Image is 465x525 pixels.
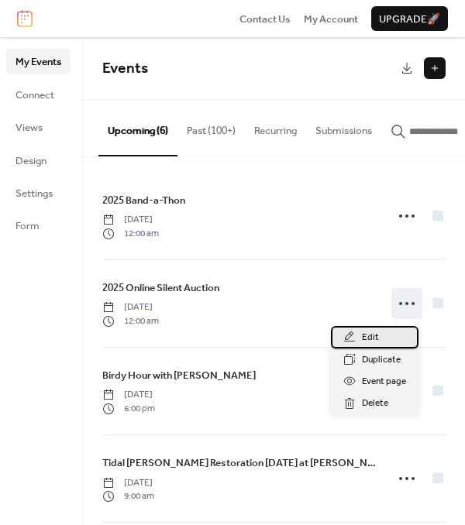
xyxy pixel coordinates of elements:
span: Birdy Hour with [PERSON_NAME] [102,368,256,383]
span: [DATE] [102,300,159,314]
span: Design [15,153,46,169]
span: [DATE] [102,476,154,490]
a: Design [6,148,71,173]
a: Form [6,213,71,238]
button: Upgrade🚀 [371,6,448,31]
span: Upgrade 🚀 [379,12,440,27]
span: Settings [15,186,53,201]
span: Events [102,54,148,83]
a: Settings [6,180,71,205]
span: Edit [362,330,379,345]
span: My Events [15,54,61,70]
span: 9:00 am [102,489,154,503]
a: My Events [6,49,71,74]
span: 2025 Online Silent Auction [102,280,219,296]
button: Past (100+) [177,100,245,154]
span: Contact Us [239,12,291,27]
a: Tidal [PERSON_NAME] Restoration [DATE] at [PERSON_NAME][GEOGRAPHIC_DATA] [102,455,376,472]
span: [DATE] [102,213,159,227]
span: Delete [362,396,388,411]
a: Birdy Hour with [PERSON_NAME] [102,367,256,384]
a: Connect [6,82,71,107]
span: Views [15,120,43,136]
span: Connect [15,87,54,103]
a: Contact Us [239,11,291,26]
span: 12:00 am [102,314,159,328]
span: 6:00 pm [102,402,155,416]
span: 2025 Band-a-Thon [102,193,185,208]
button: Recurring [245,100,306,154]
a: Views [6,115,71,139]
img: logo [17,10,33,27]
span: My Account [304,12,358,27]
button: Submissions [306,100,381,154]
span: [DATE] [102,388,155,402]
a: My Account [304,11,358,26]
button: Upcoming (6) [98,100,177,156]
span: Tidal [PERSON_NAME] Restoration [DATE] at [PERSON_NAME][GEOGRAPHIC_DATA] [102,455,376,471]
span: Form [15,218,40,234]
span: 12:00 am [102,227,159,241]
span: Duplicate [362,352,401,368]
a: 2025 Online Silent Auction [102,280,219,297]
a: 2025 Band-a-Thon [102,192,185,209]
span: Event page [362,374,406,389]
